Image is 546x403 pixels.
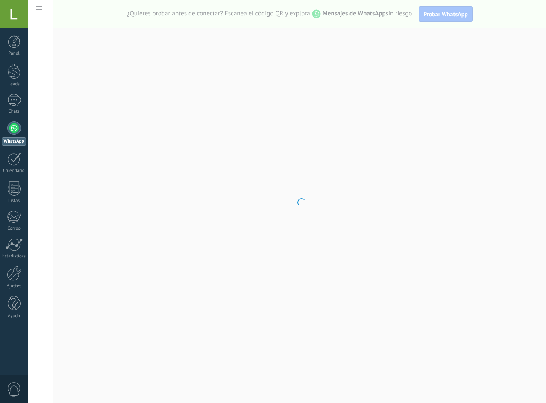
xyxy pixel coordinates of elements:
[2,109,26,114] div: Chats
[2,226,26,231] div: Correo
[2,51,26,56] div: Panel
[2,198,26,204] div: Listas
[2,82,26,87] div: Leads
[2,313,26,319] div: Ayuda
[2,137,26,146] div: WhatsApp
[2,283,26,289] div: Ajustes
[2,254,26,259] div: Estadísticas
[2,168,26,174] div: Calendario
